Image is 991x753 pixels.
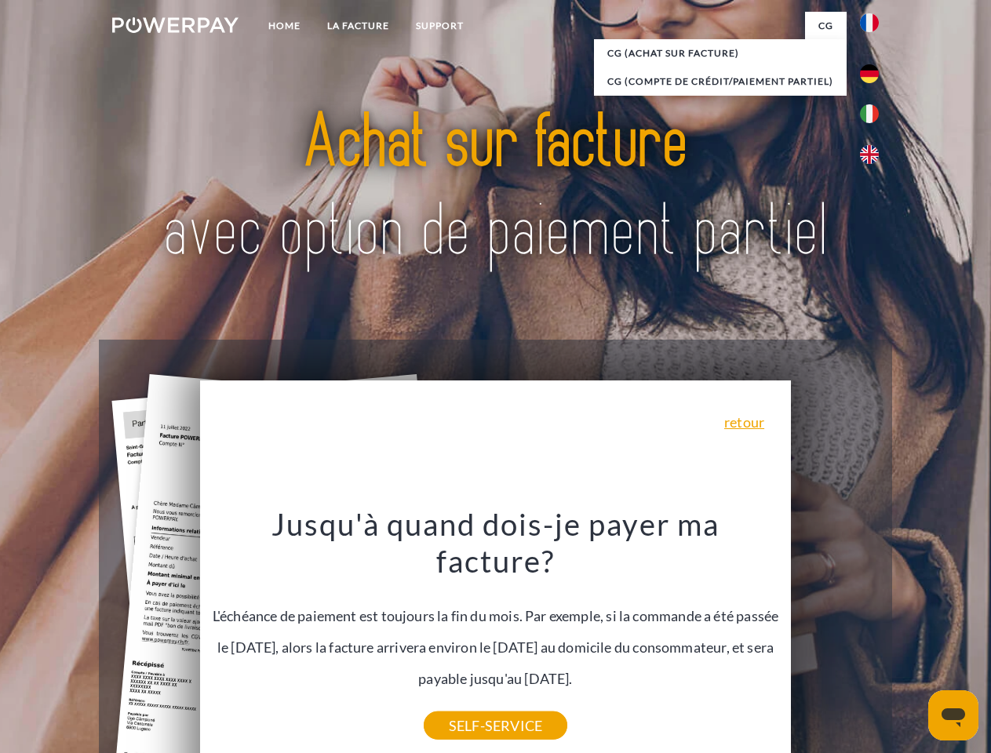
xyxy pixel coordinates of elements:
[403,12,477,40] a: Support
[112,17,239,33] img: logo-powerpay-white.svg
[724,415,764,429] a: retour
[928,690,978,740] iframe: Bouton de lancement de la fenêtre de messagerie
[860,13,879,32] img: fr
[860,145,879,164] img: en
[424,711,567,740] a: SELF-SERVICE
[314,12,403,40] a: LA FACTURE
[805,12,847,40] a: CG
[594,67,847,96] a: CG (Compte de crédit/paiement partiel)
[594,39,847,67] a: CG (achat sur facture)
[860,104,879,123] img: it
[255,12,314,40] a: Home
[209,505,782,580] h3: Jusqu'à quand dois-je payer ma facture?
[150,75,841,300] img: title-powerpay_fr.svg
[860,64,879,83] img: de
[209,505,782,726] div: L'échéance de paiement est toujours la fin du mois. Par exemple, si la commande a été passée le [...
